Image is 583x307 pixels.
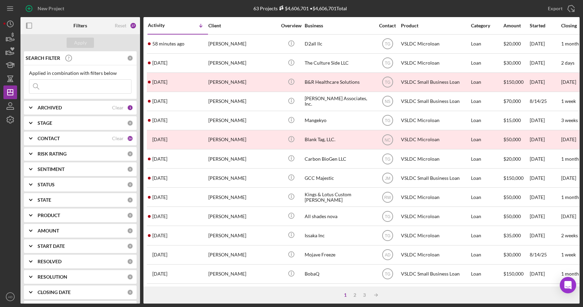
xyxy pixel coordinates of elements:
text: TG [385,61,390,66]
time: 2025-09-16 19:22 [152,118,167,123]
div: Contact [375,23,400,28]
div: 0 [127,166,133,172]
div: GCC Majestic [305,169,373,187]
b: ARCHIVED [38,105,62,110]
div: 0 [127,228,133,234]
div: Blank Tag, LLC. [305,131,373,149]
div: [PERSON_NAME] [208,246,277,264]
div: Loan [471,188,503,206]
div: 0 [127,151,133,157]
div: Loan [471,35,503,53]
time: 2025-09-12 16:51 [152,252,167,257]
time: 1 month [561,156,579,162]
span: $15,000 [503,117,521,123]
div: [DATE] [530,73,560,91]
div: Loan [471,169,503,187]
text: RW [384,195,391,200]
div: Applied in combination with filters below [29,70,131,76]
text: TG [385,214,390,219]
text: AD [385,253,390,257]
span: $20,000 [503,41,521,46]
div: [DATE] [530,35,560,53]
time: 2025-09-15 15:25 [152,214,167,219]
text: TG [385,80,390,85]
div: Open Intercom Messenger [560,277,576,293]
div: [DATE] [530,169,560,187]
div: VSLDC Small Business Loan [401,92,469,110]
time: 1 month [561,194,579,200]
div: VSLDC Microloan [401,246,469,264]
div: Loan [471,246,503,264]
div: VSLDC Small Business Loan [401,265,469,283]
text: TG [385,233,390,238]
time: 1 week [561,98,576,104]
div: Loan [471,265,503,283]
div: 0 [127,243,133,249]
time: 2025-09-16 23:42 [152,60,167,66]
text: JM [385,176,390,181]
time: 2025-09-16 20:02 [152,98,167,104]
div: Loan [471,131,503,149]
div: VSLDC Small Business Loan [401,73,469,91]
div: [PERSON_NAME] [208,111,277,130]
div: VSLDC Microloan [401,188,469,206]
div: 0 [127,289,133,295]
time: 1 month [561,41,579,46]
b: RESOLVED [38,259,61,264]
div: [DATE] [530,188,560,206]
text: TG [385,272,390,277]
time: 2 weeks [561,232,578,238]
div: 3 [360,292,369,298]
div: Activity [148,23,178,28]
div: [PERSON_NAME] [208,73,277,91]
div: Loan [471,54,503,72]
div: [PERSON_NAME] [208,265,277,283]
div: Product [401,23,469,28]
time: 2025-09-15 23:59 [152,156,167,162]
div: VSLDC Microloan [401,111,469,130]
b: CONTACT [38,136,60,141]
div: [PERSON_NAME] Associates, Inc. [305,92,373,110]
div: 0 [127,258,133,265]
text: NS [385,99,390,104]
div: New Project [38,2,64,15]
time: 2025-09-16 22:48 [152,79,167,85]
div: [PERSON_NAME] [208,188,277,206]
span: $30,000 [503,60,521,66]
div: Client [208,23,277,28]
div: Loan [471,111,503,130]
div: Kings & Lotus Custom [PERSON_NAME] [305,188,373,206]
div: Loan [471,92,503,110]
time: 2025-09-15 14:45 [152,233,167,238]
b: SEARCH FILTER [26,55,60,61]
time: 2025-09-16 05:11 [152,137,167,142]
span: $35,000 [503,232,521,238]
div: Loan [471,150,503,168]
div: [DATE] [530,150,560,168]
b: STATUS [38,182,55,187]
div: [DATE] [530,54,560,72]
div: Carbon BioGen LLC [305,150,373,168]
b: STATE [38,197,51,203]
span: $150,000 [503,271,524,277]
div: B&R Healthcare Solutions [305,73,373,91]
div: [PERSON_NAME] [208,35,277,53]
text: TG [385,42,390,46]
div: Started [530,23,560,28]
div: [PERSON_NAME] [208,131,277,149]
div: [DATE] [530,265,560,283]
time: [DATE] [561,136,576,142]
button: AD [3,290,17,304]
div: 0 [127,274,133,280]
div: Category [471,23,503,28]
div: Reset [115,23,126,28]
span: $20,000 [503,156,521,162]
text: AD [8,295,12,299]
time: 3 weeks [561,117,578,123]
div: VSLDC Microloan [401,207,469,225]
div: VSLDC Microloan [401,131,469,149]
div: The Culture Side LLC [305,54,373,72]
div: [PERSON_NAME] [208,169,277,187]
div: [DATE] [530,226,560,244]
div: 0 [127,197,133,203]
